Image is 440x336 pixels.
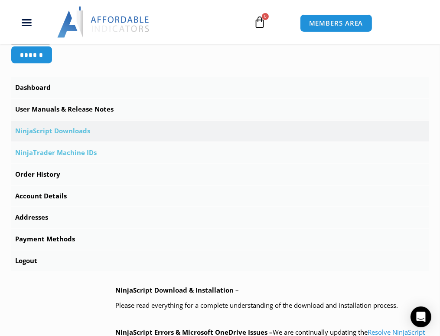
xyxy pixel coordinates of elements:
a: User Manuals & Release Notes [11,99,429,120]
a: MEMBERS AREA [300,14,372,32]
span: 0 [262,13,269,20]
a: 0 [241,10,279,35]
a: Order History [11,164,429,185]
span: MEMBERS AREA [309,20,363,26]
a: NinjaScript Downloads [11,121,429,142]
b: NinjaScript Download & Installation – [115,286,239,294]
a: Dashboard [11,77,429,98]
a: Account Details [11,186,429,207]
a: Payment Methods [11,229,429,250]
nav: Account pages [11,77,429,271]
a: NinjaTrader Machine IDs [11,142,429,163]
a: Addresses [11,207,429,228]
p: Please read everything for a complete understanding of the download and installation process. [115,300,429,312]
a: Logout [11,250,429,271]
div: Open Intercom Messenger [411,306,431,327]
img: LogoAI | Affordable Indicators – NinjaTrader [57,7,150,38]
div: Menu Toggle [5,14,49,30]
